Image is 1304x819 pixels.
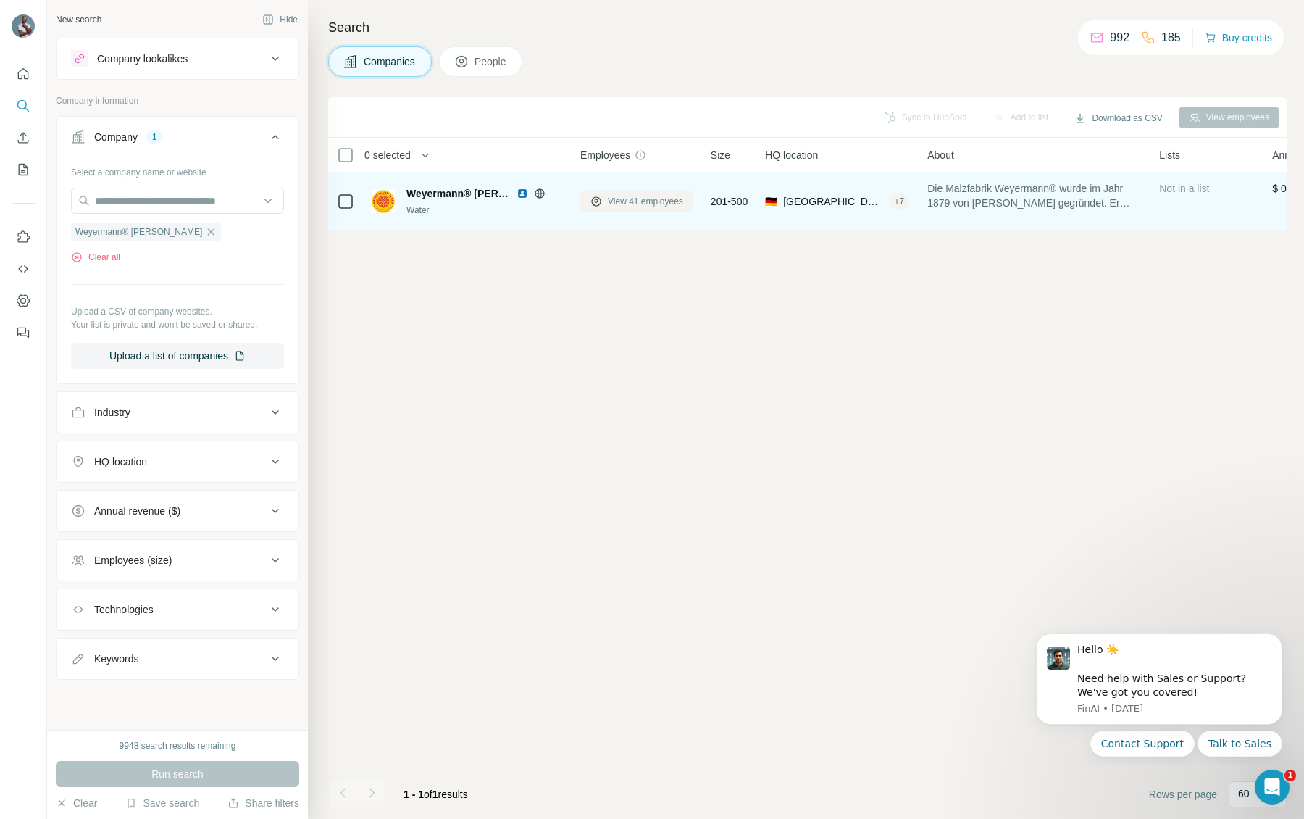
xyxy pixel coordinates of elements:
[1110,29,1129,46] p: 992
[94,553,172,568] div: Employees (size)
[475,54,508,69] span: People
[12,157,35,183] button: My lists
[711,194,748,209] span: 201-500
[94,130,138,144] div: Company
[57,395,298,430] button: Industry
[1238,786,1250,801] p: 60
[71,160,284,179] div: Select a company name or website
[57,494,298,528] button: Annual revenue ($)
[580,191,693,212] button: View 41 employees
[1272,183,1304,194] span: $ 0-1M
[889,195,911,208] div: + 7
[71,318,284,331] p: Your list is private and won't be saved or shared.
[12,14,35,38] img: Avatar
[580,148,630,162] span: Employees
[608,195,683,208] span: View 41 employees
[75,225,202,238] span: Weyermann® [PERSON_NAME]
[364,54,417,69] span: Companies
[56,94,299,107] p: Company information
[125,796,199,810] button: Save search
[404,789,424,800] span: 1 - 1
[927,181,1142,210] span: Die Malzfabrik Weyermann® wurde im Jahr 1879 von [PERSON_NAME] gegründet. Er startete mit einer h...
[146,130,163,144] div: 1
[424,789,432,800] span: of
[97,51,188,66] div: Company lookalikes
[12,256,35,282] button: Use Surfe API
[12,224,35,250] button: Use Surfe on LinkedIn
[94,602,154,617] div: Technologies
[1159,148,1180,162] span: Lists
[56,13,101,26] div: New search
[328,17,1287,38] h4: Search
[517,188,528,199] img: LinkedIn logo
[927,148,954,162] span: About
[1161,29,1181,46] p: 185
[94,454,147,469] div: HQ location
[71,343,284,369] button: Upload a list of companies
[57,543,298,578] button: Employees (size)
[12,125,35,151] button: Enrich CSV
[94,652,138,666] div: Keywords
[1064,107,1172,129] button: Download as CSV
[71,251,120,264] button: Clear all
[783,194,882,209] span: [GEOGRAPHIC_DATA], [GEOGRAPHIC_DATA]
[765,194,777,209] span: 🇩🇪
[227,796,299,810] button: Share filters
[12,320,35,346] button: Feedback
[57,120,298,160] button: Company1
[1284,770,1296,781] span: 1
[57,641,298,676] button: Keywords
[1255,770,1290,805] iframe: Intercom live chat
[57,41,298,76] button: Company lookalikes
[1205,28,1272,48] button: Buy credits
[432,789,438,800] span: 1
[56,796,97,810] button: Clear
[404,789,468,800] span: results
[1014,620,1304,765] iframe: Intercom notifications message
[57,444,298,479] button: HQ location
[12,93,35,119] button: Search
[1159,183,1209,194] span: Not in a list
[406,186,509,201] span: Weyermann® [PERSON_NAME]
[94,405,130,420] div: Industry
[94,504,180,518] div: Annual revenue ($)
[57,592,298,627] button: Technologies
[252,9,308,30] button: Hide
[711,148,730,162] span: Size
[372,190,395,213] img: Logo of Weyermann® Malz
[406,204,563,217] div: Water
[765,148,818,162] span: HQ location
[71,305,284,318] p: Upload a CSV of company websites.
[120,739,236,752] div: 9948 search results remaining
[1149,787,1217,802] span: Rows per page
[12,61,35,87] button: Quick start
[12,288,35,314] button: Dashboard
[364,148,411,162] span: 0 selected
